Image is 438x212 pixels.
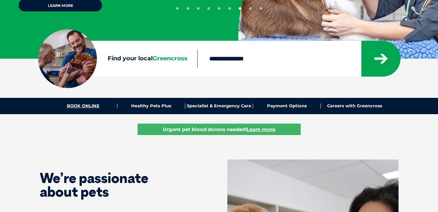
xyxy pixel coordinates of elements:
[321,103,388,109] a: Careers with Greencross
[38,54,197,64] label: Find your local
[239,7,241,10] button: 7 of 9
[50,103,117,109] a: BOOK ONLINE
[153,55,188,62] span: Greencross
[197,7,200,10] button: 3 of 9
[207,7,210,10] button: 4 of 9
[228,7,231,10] button: 6 of 9
[260,7,262,10] button: 9 of 9
[138,124,301,135] a: Urgent pet blood donors needed!Learn more
[249,7,252,10] button: 8 of 9
[187,7,189,10] button: 2 of 9
[176,7,179,10] button: 1 of 9
[117,103,185,109] a: Healthy Pets Plus
[247,126,275,132] u: Learn more
[185,103,253,109] a: Specialist & Emergency Care
[253,103,321,109] a: Payment Options
[40,171,177,199] h1: We’re passionate about pets
[218,7,220,10] button: 5 of 9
